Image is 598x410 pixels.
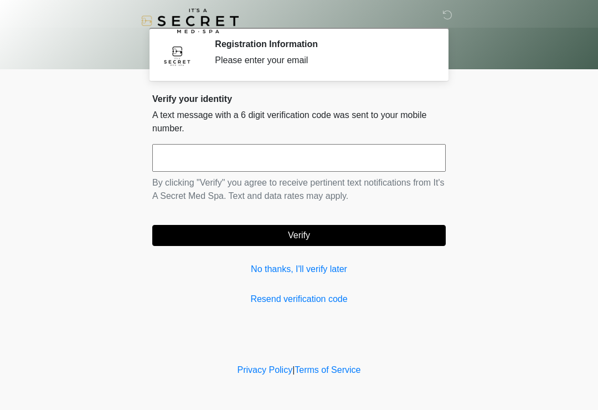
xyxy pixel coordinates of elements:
a: Terms of Service [295,365,360,375]
h2: Verify your identity [152,94,446,104]
p: By clicking "Verify" you agree to receive pertinent text notifications from It's A Secret Med Spa... [152,176,446,203]
p: A text message with a 6 digit verification code was sent to your mobile number. [152,109,446,135]
img: It's A Secret Med Spa Logo [141,8,239,33]
a: | [292,365,295,375]
div: Please enter your email [215,54,429,67]
a: Resend verification code [152,293,446,306]
h2: Registration Information [215,39,429,49]
a: Privacy Policy [238,365,293,375]
a: No thanks, I'll verify later [152,263,446,276]
button: Verify [152,225,446,246]
img: Agent Avatar [161,39,194,72]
